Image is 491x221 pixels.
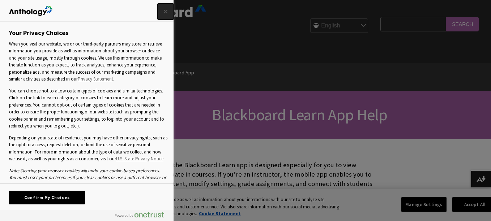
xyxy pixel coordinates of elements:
[116,155,163,162] a: U.S. State Privacy Notice
[158,4,174,19] button: Close
[9,6,52,16] img: Anthology Logo
[9,87,167,130] p: You can choose not to allow certain types of cookies and similar technologies. Click on the link ...
[115,212,170,221] a: Powered by OneTrust Opens in a new Tab
[9,40,167,83] p: When you visit our website, we or our third-party partners may store or retrieve information you ...
[9,168,166,188] em: Note: Clearing your browser cookies will undo your cookie-based preferences. You must reset your ...
[78,75,113,83] a: Privacy Statement
[115,212,164,218] img: Powered by OneTrust Opens in a new Tab
[9,29,68,37] h2: Your Privacy Choices
[9,191,85,204] button: Confirm My Choices
[9,4,52,18] div: Anthology Logo
[9,134,167,162] p: Depending on your state of residence, you may have other privacy rights, such as the right to acc...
